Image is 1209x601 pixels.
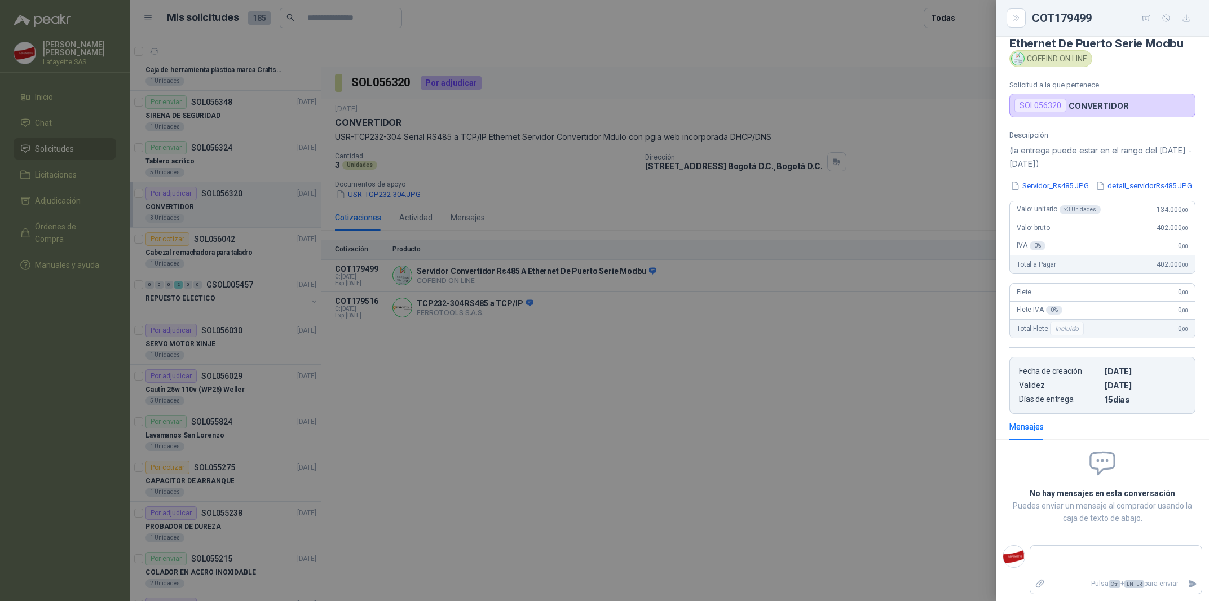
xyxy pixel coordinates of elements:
div: 0 % [1046,306,1062,315]
span: ,00 [1181,307,1188,313]
p: Pulsa + para enviar [1049,574,1184,594]
span: Total a Pagar [1017,260,1056,268]
p: Puedes enviar un mensaje al comprador usando la caja de texto de abajo. [1009,500,1195,524]
p: Descripción [1009,131,1195,139]
div: COFEIND ON LINE [1009,50,1092,67]
button: Servidor_Rs485.JPG [1009,180,1090,192]
p: (la entrega puede estar en el rango del [DATE] - [DATE]) [1009,144,1195,171]
h4: Servidor Convertidor Rs485 A Ethernet De Puerto Serie Modbu [1009,23,1195,50]
span: 0 [1178,306,1188,314]
div: 0 % [1030,241,1046,250]
span: ,00 [1181,326,1188,332]
button: Close [1009,11,1023,25]
span: ,00 [1181,243,1188,249]
span: 402.000 [1157,260,1188,268]
span: ,00 [1181,225,1188,231]
span: ,00 [1181,289,1188,295]
span: ,00 [1181,262,1188,268]
div: Incluido [1050,322,1084,335]
span: Valor unitario [1017,205,1101,214]
span: ENTER [1124,580,1144,588]
p: [DATE] [1105,381,1186,390]
p: Fecha de creación [1019,366,1100,376]
div: SOL056320 [1014,99,1066,112]
label: Adjuntar archivos [1030,574,1049,594]
img: Company Logo [1003,546,1025,567]
h2: No hay mensajes en esta conversación [1009,487,1195,500]
div: Mensajes [1009,421,1044,433]
p: 15 dias [1105,395,1186,404]
p: Validez [1019,381,1100,390]
span: 402.000 [1157,224,1188,232]
span: Ctrl [1109,580,1120,588]
span: 0 [1178,325,1188,333]
p: CONVERTIDOR [1069,101,1128,111]
button: Enviar [1183,574,1202,594]
img: Company Logo [1012,52,1024,65]
p: Días de entrega [1019,395,1100,404]
span: 0 [1178,288,1188,296]
span: ,00 [1181,207,1188,213]
span: 134.000 [1157,206,1188,214]
span: Total Flete [1017,322,1086,335]
span: 0 [1178,242,1188,250]
div: COT179499 [1032,9,1195,27]
p: [DATE] [1105,366,1186,376]
span: Valor bruto [1017,224,1049,232]
span: IVA [1017,241,1045,250]
span: Flete [1017,288,1031,296]
p: Solicitud a la que pertenece [1009,81,1195,89]
button: detall_servidorRs485.JPG [1095,180,1193,192]
span: Flete IVA [1017,306,1062,315]
div: x 3 Unidades [1060,205,1101,214]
